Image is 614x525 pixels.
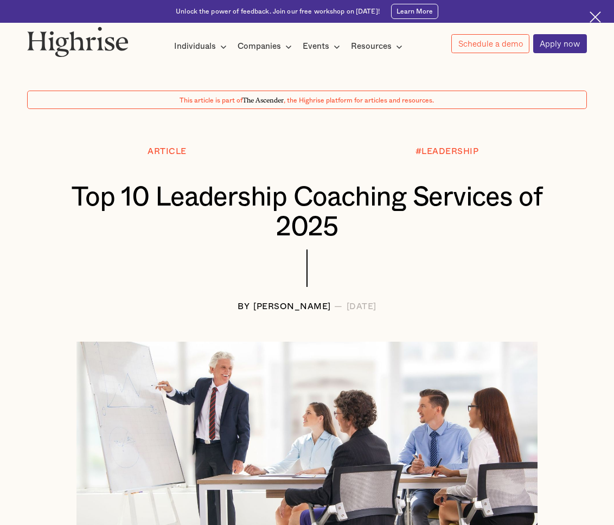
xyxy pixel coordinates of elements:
div: Resources [351,40,392,53]
a: Schedule a demo [451,34,529,53]
div: — [334,302,343,311]
div: Events [303,40,329,53]
img: Highrise logo [27,27,129,57]
div: Companies [238,40,281,53]
a: Apply now [533,34,587,53]
div: BY [238,302,250,311]
div: [DATE] [347,302,376,311]
span: The Ascender [242,95,284,103]
span: , the Highrise platform for articles and resources. [284,97,434,104]
a: Learn More [391,4,438,18]
h1: Top 10 Leadership Coaching Services of 2025 [51,183,564,242]
div: Events [303,40,343,53]
div: Article [148,147,187,156]
div: Individuals [174,40,216,53]
img: Cross icon [590,11,601,23]
div: #LEADERSHIP [415,147,479,156]
div: Unlock the power of feedback. Join our free workshop on [DATE]! [176,7,380,16]
div: Resources [351,40,406,53]
div: [PERSON_NAME] [253,302,331,311]
div: Companies [238,40,295,53]
span: This article is part of [180,97,242,104]
div: Individuals [174,40,230,53]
